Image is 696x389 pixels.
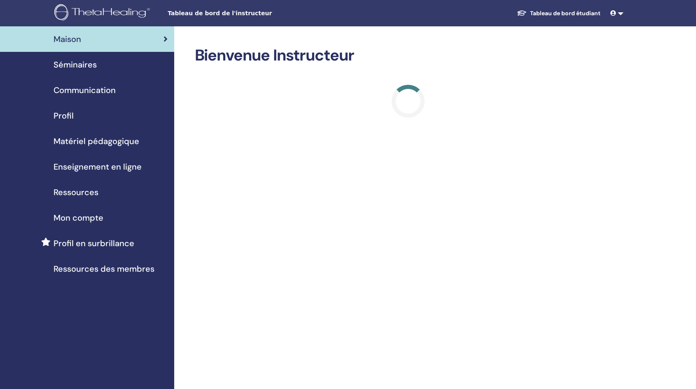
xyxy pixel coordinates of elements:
[54,263,154,275] span: Ressources des membres
[54,33,81,45] span: Maison
[54,135,139,147] span: Matériel pédagogique
[510,6,607,21] a: Tableau de bord étudiant
[517,9,527,16] img: graduation-cap-white.svg
[54,186,98,198] span: Ressources
[54,84,116,96] span: Communication
[54,109,74,122] span: Profil
[195,46,622,65] h2: Bienvenue Instructeur
[168,9,291,18] span: Tableau de bord de l'instructeur
[54,212,103,224] span: Mon compte
[54,4,153,23] img: logo.png
[54,161,142,173] span: Enseignement en ligne
[54,237,134,249] span: Profil en surbrillance
[54,58,97,71] span: Séminaires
